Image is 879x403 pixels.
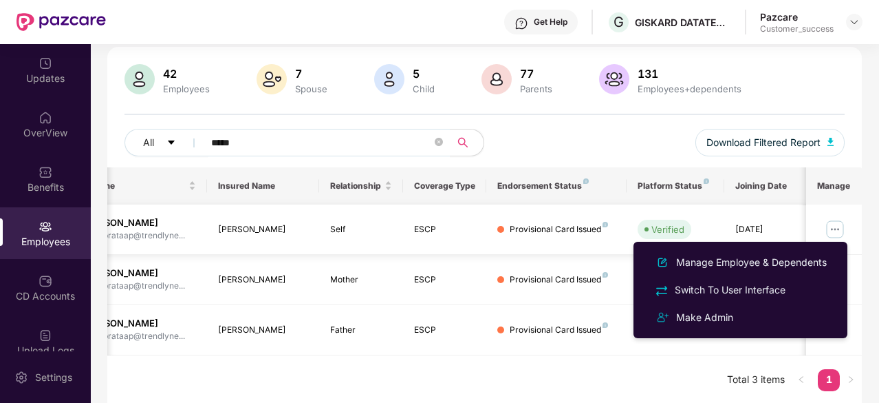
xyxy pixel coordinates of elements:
[414,273,476,287] div: ESCP
[435,138,443,146] span: close-circle
[603,222,608,227] img: svg+xml;base64,PHN2ZyB4bWxucz0iaHR0cDovL3d3dy53My5vcmcvMjAwMC9zdmciIHdpZHRoPSI4IiBoZWlnaHQ9IjgiIH...
[534,17,567,28] div: Get Help
[603,322,608,328] img: svg+xml;base64,PHN2ZyB4bWxucz0iaHR0cDovL3d3dy53My5vcmcvMjAwMC9zdmciIHdpZHRoPSI4IiBoZWlnaHQ9IjgiIH...
[330,180,382,192] span: Relationship
[166,138,176,149] span: caret-down
[85,216,185,229] div: [PERSON_NAME]
[847,375,855,384] span: right
[85,317,185,330] div: [PERSON_NAME]
[292,67,330,81] div: 7
[435,136,443,149] span: close-circle
[414,324,476,337] div: ESCP
[704,178,709,184] img: svg+xml;base64,PHN2ZyB4bWxucz0iaHR0cDovL3d3dy53My5vcmcvMjAwMC9zdmciIHdpZHRoPSI4IiBoZWlnaHQ9IjgiIH...
[497,180,615,192] div: Endorsement Status
[735,223,797,236] div: [DATE]
[510,223,608,236] div: Provisional Card Issued
[603,272,608,278] img: svg+xml;base64,PHN2ZyB4bWxucz0iaHR0cDovL3d3dy53My5vcmcvMjAwMC9zdmciIHdpZHRoPSI4IiBoZWlnaHQ9IjgiIH...
[599,64,629,94] img: svg+xml;base64,PHN2ZyB4bWxucz0iaHR0cDovL3d3dy53My5vcmcvMjAwMC9zdmciIHhtbG5zOnhsaW5rPSJodHRwOi8vd3...
[627,305,724,355] td: -
[695,129,845,156] button: Download Filtered Report
[727,369,785,391] li: Total 3 items
[840,369,862,391] li: Next Page
[330,324,392,337] div: Father
[39,329,52,342] img: svg+xml;base64,PHN2ZyBpZD0iVXBsb2FkX0xvZ3MiIGRhdGEtbmFtZT0iVXBsb2FkIExvZ3MiIHhtbG5zPSJodHRwOi8vd3...
[824,218,846,240] img: manageButton
[31,371,76,384] div: Settings
[517,67,555,81] div: 77
[840,369,862,391] button: right
[330,273,392,287] div: Mother
[143,135,154,150] span: All
[39,167,207,205] th: Employee Name
[651,223,684,236] div: Verified
[818,369,840,390] a: 1
[450,129,484,156] button: search
[39,56,52,70] img: svg+xml;base64,PHN2ZyBpZD0iVXBkYXRlZCIgeG1sbnM9Imh0dHA6Ly93d3cudzMub3JnLzIwMDAvc3ZnIiB3aWR0aD0iMj...
[85,280,185,293] div: alok.prataap@trendlyne...
[39,220,52,234] img: svg+xml;base64,PHN2ZyBpZD0iRW1wbG95ZWVzIiB4bWxucz0iaHR0cDovL3d3dy53My5vcmcvMjAwMC9zdmciIHdpZHRoPS...
[635,67,744,81] div: 131
[790,369,812,391] button: left
[414,223,476,236] div: ESCP
[818,369,840,391] li: 1
[374,64,404,94] img: svg+xml;base64,PHN2ZyB4bWxucz0iaHR0cDovL3d3dy53My5vcmcvMjAwMC9zdmciIHhtbG5zOnhsaW5rPSJodHRwOi8vd3...
[635,83,744,94] div: Employees+dependents
[450,137,477,148] span: search
[724,167,808,205] th: Joining Date
[207,167,319,205] th: Insured Name
[797,375,805,384] span: left
[124,64,155,94] img: svg+xml;base64,PHN2ZyB4bWxucz0iaHR0cDovL3d3dy53My5vcmcvMjAwMC9zdmciIHhtbG5zOnhsaW5rPSJodHRwOi8vd3...
[673,310,736,325] div: Make Admin
[706,135,821,150] span: Download Filtered Report
[292,83,330,94] div: Spouse
[514,17,528,30] img: svg+xml;base64,PHN2ZyBpZD0iSGVscC0zMngzMiIgeG1sbnM9Imh0dHA6Ly93d3cudzMub3JnLzIwMDAvc3ZnIiB3aWR0aD...
[330,223,392,236] div: Self
[510,324,608,337] div: Provisional Card Issued
[85,229,185,242] div: alok.prataap@trendlyne...
[410,67,437,81] div: 5
[672,282,788,298] div: Switch To User Interface
[583,178,589,184] img: svg+xml;base64,PHN2ZyB4bWxucz0iaHR0cDovL3d3dy53My5vcmcvMjAwMC9zdmciIHdpZHRoPSI4IiBoZWlnaHQ9IjgiIH...
[39,111,52,125] img: svg+xml;base64,PHN2ZyBpZD0iSG9tZSIgeG1sbnM9Imh0dHA6Ly93d3cudzMub3JnLzIwMDAvc3ZnIiB3aWR0aD0iMjAiIG...
[160,83,213,94] div: Employees
[614,14,624,30] span: G
[760,10,834,23] div: Pazcare
[517,83,555,94] div: Parents
[14,371,28,384] img: svg+xml;base64,PHN2ZyBpZD0iU2V0dGluZy0yMHgyMCIgeG1sbnM9Imh0dHA6Ly93d3cudzMub3JnLzIwMDAvc3ZnIiB3aW...
[85,267,185,280] div: [PERSON_NAME]
[654,283,669,298] img: svg+xml;base64,PHN2ZyB4bWxucz0iaHR0cDovL3d3dy53My5vcmcvMjAwMC9zdmciIHdpZHRoPSIyNCIgaGVpZ2h0PSIyNC...
[654,309,671,326] img: svg+xml;base64,PHN2ZyB4bWxucz0iaHR0cDovL3d3dy53My5vcmcvMjAwMC9zdmciIHdpZHRoPSIyNCIgaGVpZ2h0PSIyNC...
[481,64,512,94] img: svg+xml;base64,PHN2ZyB4bWxucz0iaHR0cDovL3d3dy53My5vcmcvMjAwMC9zdmciIHhtbG5zOnhsaW5rPSJodHRwOi8vd3...
[218,324,308,337] div: [PERSON_NAME]
[403,167,487,205] th: Coverage Type
[124,129,208,156] button: Allcaret-down
[39,274,52,288] img: svg+xml;base64,PHN2ZyBpZD0iQ0RfQWNjb3VudHMiIGRhdGEtbmFtZT0iQ0QgQWNjb3VudHMiIHhtbG5zPSJodHRwOi8vd3...
[510,273,608,287] div: Provisional Card Issued
[319,167,403,205] th: Relationship
[160,67,213,81] div: 42
[673,255,829,270] div: Manage Employee & Dependents
[410,83,437,94] div: Child
[85,330,185,343] div: alok.prataap@trendlyne...
[827,138,834,146] img: svg+xml;base64,PHN2ZyB4bWxucz0iaHR0cDovL3d3dy53My5vcmcvMjAwMC9zdmciIHhtbG5zOnhsaW5rPSJodHRwOi8vd3...
[218,273,308,287] div: [PERSON_NAME]
[39,165,52,179] img: svg+xml;base64,PHN2ZyBpZD0iQmVuZWZpdHMiIHhtbG5zPSJodHRwOi8vd3d3LnczLm9yZy8yMDAwL3N2ZyIgd2lkdGg9Ij...
[17,13,106,31] img: New Pazcare Logo
[849,17,860,28] img: svg+xml;base64,PHN2ZyBpZD0iRHJvcGRvd24tMzJ4MzIiIHhtbG5zPSJodHRwOi8vd3d3LnczLm9yZy8yMDAwL3N2ZyIgd2...
[806,167,862,205] th: Manage
[627,255,724,305] td: -
[218,223,308,236] div: [PERSON_NAME]
[638,180,713,192] div: Platform Status
[257,64,287,94] img: svg+xml;base64,PHN2ZyB4bWxucz0iaHR0cDovL3d3dy53My5vcmcvMjAwMC9zdmciIHhtbG5zOnhsaW5rPSJodHRwOi8vd3...
[50,180,186,192] span: Employee Name
[654,254,671,271] img: svg+xml;base64,PHN2ZyB4bWxucz0iaHR0cDovL3d3dy53My5vcmcvMjAwMC9zdmciIHhtbG5zOnhsaW5rPSJodHRwOi8vd3...
[760,23,834,34] div: Customer_success
[790,369,812,391] li: Previous Page
[635,16,731,29] div: GISKARD DATATECH PRIVATE LIMITED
